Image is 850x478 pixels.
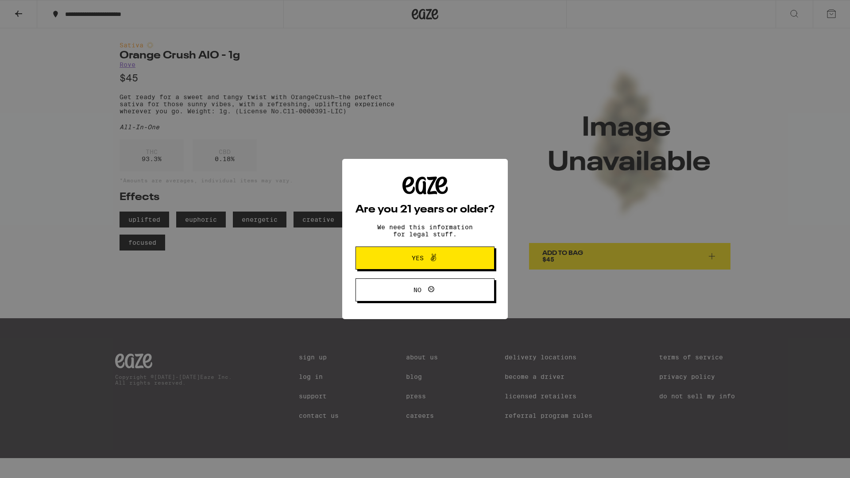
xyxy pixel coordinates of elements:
h2: Are you 21 years or older? [355,204,495,215]
button: No [355,278,495,301]
button: Yes [355,247,495,270]
iframe: Opens a widget where you can find more information [795,451,841,474]
span: No [413,287,421,293]
p: We need this information for legal stuff. [370,224,480,238]
span: Yes [412,255,424,261]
